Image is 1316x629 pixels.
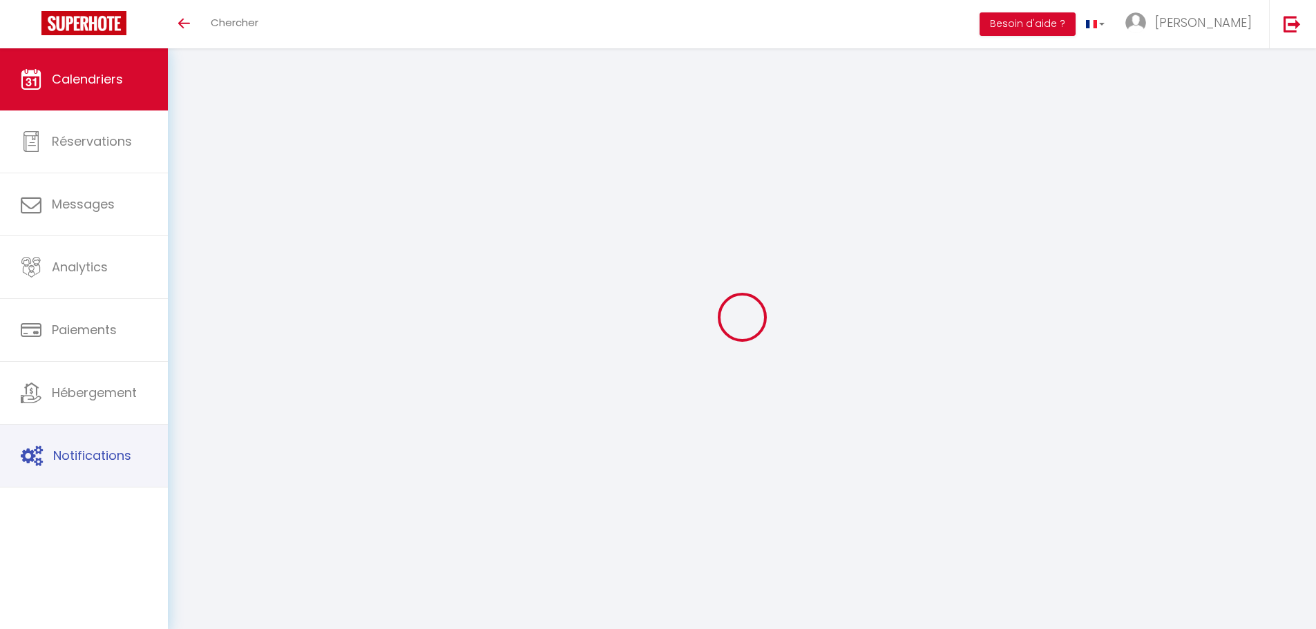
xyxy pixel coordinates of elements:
[1284,15,1301,32] img: logout
[52,321,117,338] span: Paiements
[53,447,131,464] span: Notifications
[52,70,123,88] span: Calendriers
[52,133,132,150] span: Réservations
[52,384,137,401] span: Hébergement
[980,12,1076,36] button: Besoin d'aide ?
[41,11,126,35] img: Super Booking
[211,15,258,30] span: Chercher
[1125,12,1146,33] img: ...
[52,195,115,213] span: Messages
[1155,14,1252,31] span: [PERSON_NAME]
[52,258,108,275] span: Analytics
